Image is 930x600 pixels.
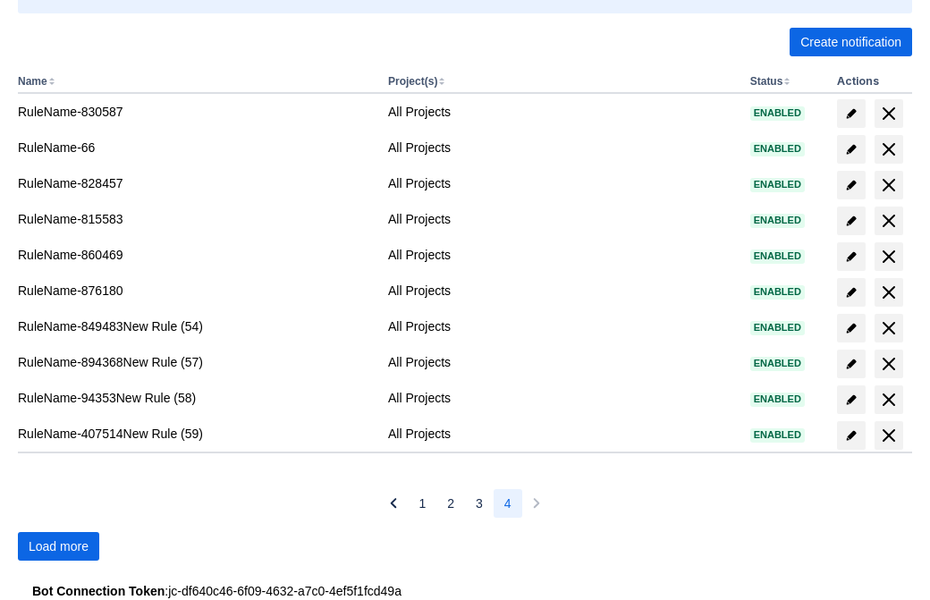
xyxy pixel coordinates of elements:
[388,139,736,156] div: All Projects
[388,389,736,407] div: All Projects
[379,489,550,518] nav: Pagination
[18,353,374,371] div: RuleName-894368New Rule (57)
[750,108,805,118] span: Enabled
[878,210,900,232] span: delete
[844,142,858,156] span: edit
[844,106,858,121] span: edit
[18,139,374,156] div: RuleName-66
[18,174,374,192] div: RuleName-828457
[388,317,736,335] div: All Projects
[844,249,858,264] span: edit
[436,489,465,518] button: Page 2
[18,75,47,88] button: Name
[18,246,374,264] div: RuleName-860469
[844,178,858,192] span: edit
[800,28,901,56] span: Create notification
[844,393,858,407] span: edit
[790,28,912,56] button: Create notification
[750,215,805,225] span: Enabled
[388,174,736,192] div: All Projects
[32,582,898,600] div: : jc-df640c46-6f09-4632-a7c0-4ef5f1fcd49a
[18,532,99,561] button: Load more
[830,71,912,94] th: Actions
[388,210,736,228] div: All Projects
[878,103,900,124] span: delete
[878,425,900,446] span: delete
[750,75,783,88] button: Status
[750,180,805,190] span: Enabled
[844,214,858,228] span: edit
[750,359,805,368] span: Enabled
[18,317,374,335] div: RuleName-849483New Rule (54)
[750,144,805,154] span: Enabled
[844,285,858,300] span: edit
[18,282,374,300] div: RuleName-876180
[750,394,805,404] span: Enabled
[494,489,522,518] button: Page 4
[844,428,858,443] span: edit
[18,103,374,121] div: RuleName-830587
[878,174,900,196] span: delete
[18,389,374,407] div: RuleName-94353New Rule (58)
[750,430,805,440] span: Enabled
[388,353,736,371] div: All Projects
[878,282,900,303] span: delete
[878,317,900,339] span: delete
[388,75,437,88] button: Project(s)
[878,246,900,267] span: delete
[408,489,436,518] button: Page 1
[29,532,89,561] span: Load more
[844,357,858,371] span: edit
[504,489,511,518] span: 4
[388,103,736,121] div: All Projects
[388,246,736,264] div: All Projects
[878,139,900,160] span: delete
[379,489,408,518] button: Previous
[465,489,494,518] button: Page 3
[878,353,900,375] span: delete
[844,321,858,335] span: edit
[750,323,805,333] span: Enabled
[18,210,374,228] div: RuleName-815583
[32,584,165,598] strong: Bot Connection Token
[447,489,454,518] span: 2
[750,287,805,297] span: Enabled
[750,251,805,261] span: Enabled
[476,489,483,518] span: 3
[388,425,736,443] div: All Projects
[878,389,900,410] span: delete
[418,489,426,518] span: 1
[388,282,736,300] div: All Projects
[18,425,374,443] div: RuleName-407514New Rule (59)
[522,489,551,518] button: Next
